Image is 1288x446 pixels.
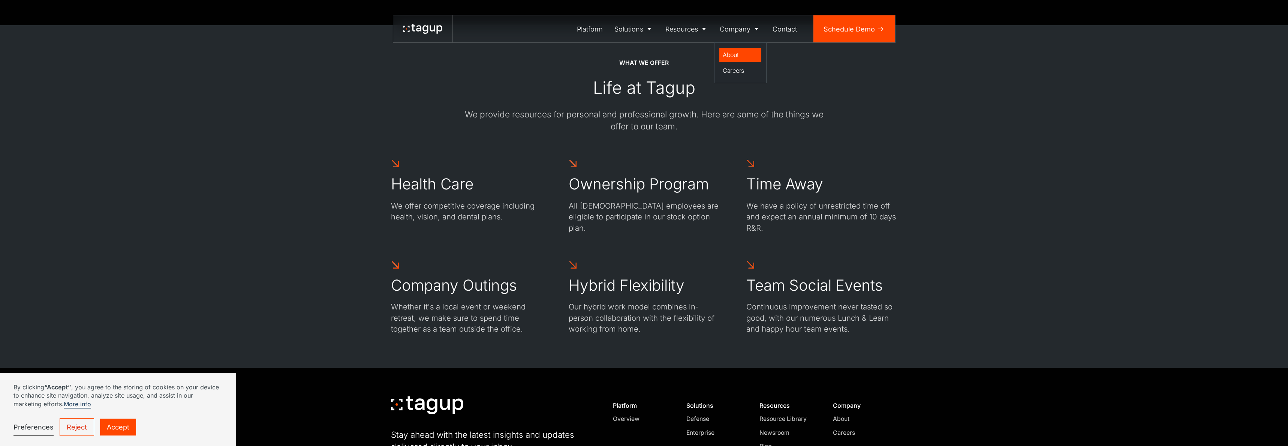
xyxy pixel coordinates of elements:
[720,24,750,34] div: Company
[665,24,698,34] div: Resources
[824,24,875,34] div: Schedule Demo
[723,66,758,75] div: Careers
[767,15,803,42] a: Contact
[659,15,714,42] a: Resources
[746,200,897,233] p: We have a policy of unrestricted time off and expect an annual minimum of 10 days R&R.
[571,15,609,42] a: Platform
[13,419,54,436] a: Preferences
[686,414,744,423] a: Defense
[458,108,830,132] div: We provide resources for personal and professional growth. Here are some of the things we offer t...
[686,402,744,409] div: Solutions
[391,276,517,294] h2: Company Outings
[714,42,767,83] nav: Company
[613,402,670,409] div: Platform
[746,301,897,334] p: Continuous improvement never tasted so good, with our numerous Lunch & Learn and happy hour team ...
[593,77,695,98] div: Life at Tagup
[746,276,883,294] h2: Team Social Events
[746,175,823,193] h2: Time Away
[569,200,719,233] p: All [DEMOGRAPHIC_DATA] employees are eligible to participate in our stock option plan.
[64,400,91,408] a: More info
[759,402,817,409] div: Resources
[723,50,758,59] div: About
[569,175,709,193] h2: Ownership Program
[686,428,744,437] a: Enterprise
[714,15,767,42] a: Company
[759,414,817,423] a: Resource Library
[391,200,542,222] p: We offer competitive coverage including health, vision, and dental plans.
[100,419,136,435] a: Accept
[569,301,719,334] p: Our hybrid work model combines in-person collaboration with the flexibility of working from home.
[44,383,71,391] strong: “Accept”
[833,414,890,423] a: About
[719,48,761,62] a: About
[569,276,684,294] h2: Hybrid Flexibility
[619,59,669,67] div: WHAT WE OFFER
[759,428,817,437] a: Newsroom
[614,24,643,34] div: Solutions
[391,175,473,193] h2: Health Care
[609,15,660,42] a: Solutions
[60,418,94,436] a: Reject
[719,64,761,78] a: Careers
[13,383,223,408] p: By clicking , you agree to the storing of cookies on your device to enhance site navigation, anal...
[613,414,670,423] a: Overview
[833,428,890,437] a: Careers
[833,402,890,409] div: Company
[577,24,603,34] div: Platform
[773,24,797,34] div: Contact
[813,15,895,42] a: Schedule Demo
[391,301,542,334] p: Whether it's a local event or weekend retreat, we make sure to spend time together as a team outs...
